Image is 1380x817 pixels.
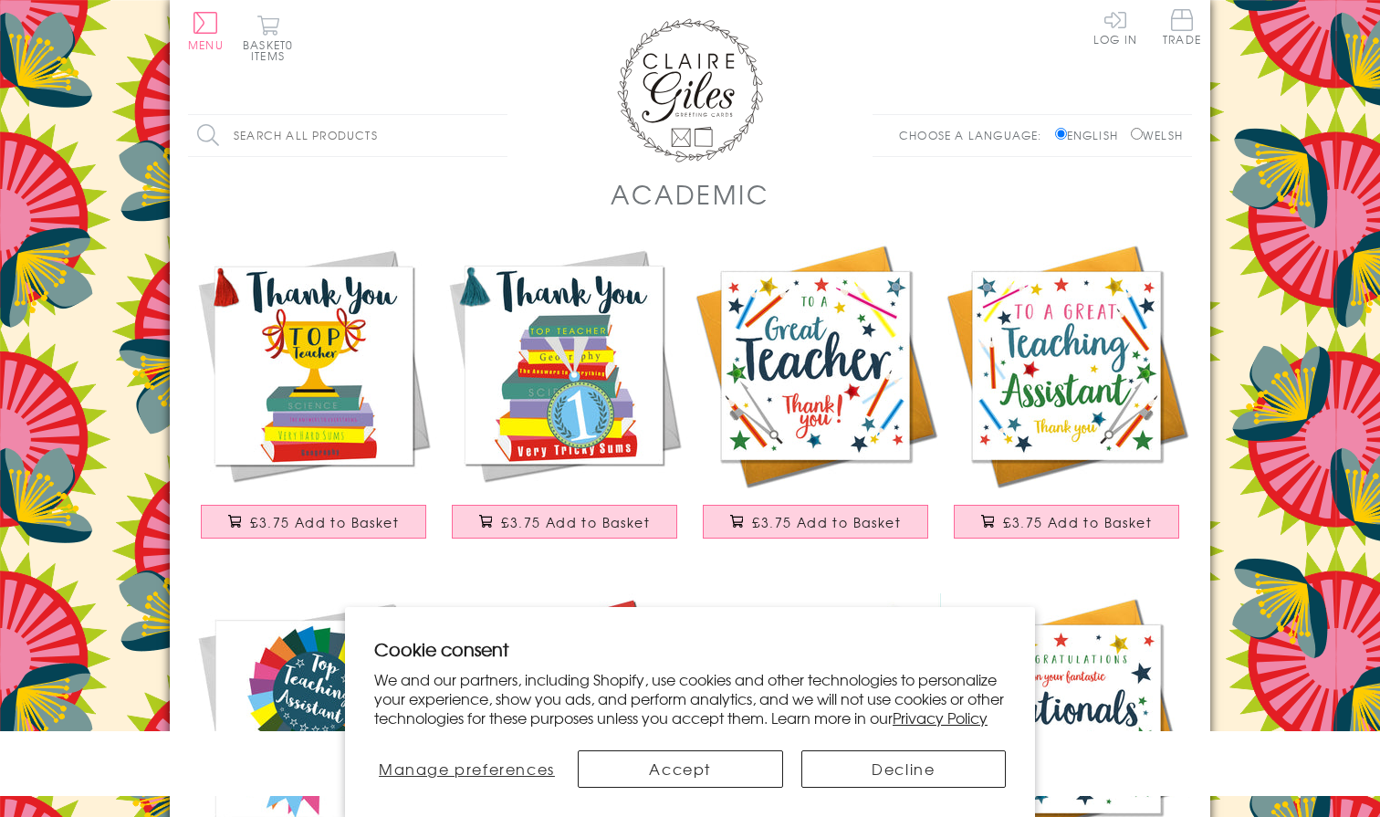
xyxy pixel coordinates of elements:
[374,636,1006,662] h2: Cookie consent
[379,758,555,780] span: Manage preferences
[1055,127,1127,143] label: English
[893,707,988,728] a: Privacy Policy
[201,505,427,539] button: £3.75 Add to Basket
[251,37,293,64] span: 0 items
[439,240,690,491] img: Thank You Teacher Card, Medal & Books, Embellished with a colourful tassel
[1131,127,1183,143] label: Welsh
[1163,9,1201,45] span: Trade
[899,127,1051,143] p: Choose a language:
[188,37,224,53] span: Menu
[374,750,559,788] button: Manage preferences
[801,750,1007,788] button: Decline
[188,240,439,557] a: Thank You Teacher Card, Trophy, Embellished with a colourful tassel £3.75 Add to Basket
[1163,9,1201,48] a: Trade
[703,505,929,539] button: £3.75 Add to Basket
[452,505,678,539] button: £3.75 Add to Basket
[954,505,1180,539] button: £3.75 Add to Basket
[1093,9,1137,45] a: Log In
[611,175,768,213] h1: Academic
[188,12,224,50] button: Menu
[374,670,1006,727] p: We and our partners, including Shopify, use cookies and other technologies to personalize your ex...
[439,240,690,557] a: Thank You Teacher Card, Medal & Books, Embellished with a colourful tassel £3.75 Add to Basket
[752,513,901,531] span: £3.75 Add to Basket
[243,15,293,61] button: Basket0 items
[489,115,507,156] input: Search
[1055,128,1067,140] input: English
[1131,128,1143,140] input: Welsh
[1003,513,1152,531] span: £3.75 Add to Basket
[250,513,399,531] span: £3.75 Add to Basket
[188,115,507,156] input: Search all products
[617,18,763,162] img: Claire Giles Greetings Cards
[188,240,439,491] img: Thank You Teacher Card, Trophy, Embellished with a colourful tassel
[941,240,1192,491] img: Thank you Teaching Assistand Card, School, Embellished with pompoms
[941,240,1192,557] a: Thank you Teaching Assistand Card, School, Embellished with pompoms £3.75 Add to Basket
[690,240,941,557] a: Thank you Teacher Card, School, Embellished with pompoms £3.75 Add to Basket
[690,240,941,491] img: Thank you Teacher Card, School, Embellished with pompoms
[578,750,783,788] button: Accept
[501,513,650,531] span: £3.75 Add to Basket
